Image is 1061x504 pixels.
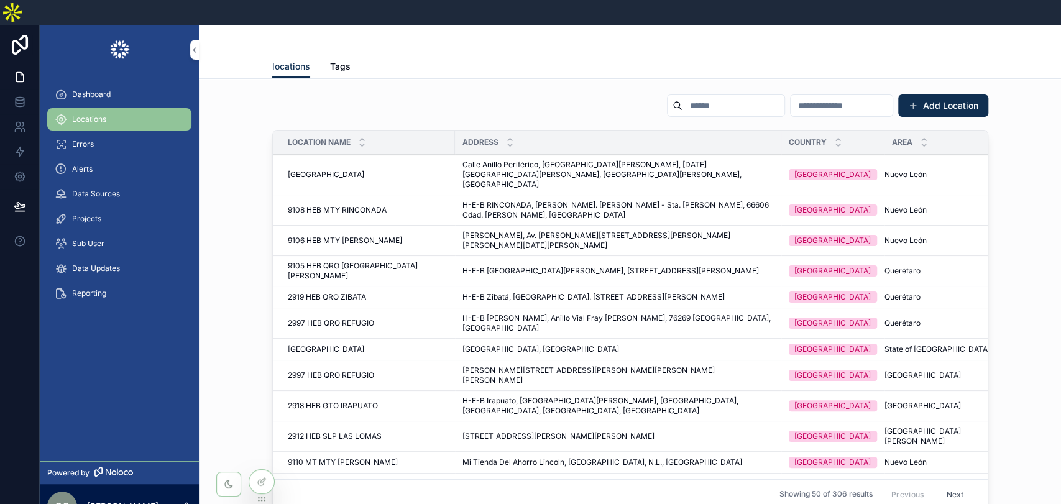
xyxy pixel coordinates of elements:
div: [GEOGRAPHIC_DATA] [794,431,871,442]
a: Projects [47,208,191,230]
a: [GEOGRAPHIC_DATA], [GEOGRAPHIC_DATA] [462,344,774,354]
a: [PERSON_NAME], Av. [PERSON_NAME][STREET_ADDRESS][PERSON_NAME][PERSON_NAME][DATE][PERSON_NAME] [462,231,774,250]
a: Data Sources [47,183,191,205]
span: Locations [72,114,106,124]
a: [STREET_ADDRESS][PERSON_NAME][PERSON_NAME] [462,431,774,441]
a: State of [GEOGRAPHIC_DATA] [884,344,1003,354]
a: H-E-B [PERSON_NAME], Anillo Vial Fray [PERSON_NAME], 76269 [GEOGRAPHIC_DATA], [GEOGRAPHIC_DATA] [462,313,774,333]
button: Add Location [898,94,988,117]
a: 9108 HEB MTY RINCONADA [288,205,448,215]
span: Projects [72,214,101,224]
a: [GEOGRAPHIC_DATA] [789,431,877,442]
a: 9105 HEB QRO [GEOGRAPHIC_DATA][PERSON_NAME] [288,261,448,281]
a: Nuevo León [884,205,1003,215]
span: 9108 HEB MTY RINCONADA [288,205,387,215]
a: Querétaro [884,266,1003,276]
span: Tags [330,60,351,73]
a: H-E-B RINCONADA, [PERSON_NAME]. [PERSON_NAME] - Sta. [PERSON_NAME], 66606 Cdad. [PERSON_NAME], [G... [462,200,774,220]
a: [GEOGRAPHIC_DATA] [789,370,877,381]
a: [PERSON_NAME][STREET_ADDRESS][PERSON_NAME][PERSON_NAME][PERSON_NAME] [462,365,774,385]
span: Querétaro [884,292,921,302]
a: Nuevo León [884,236,1003,245]
a: [GEOGRAPHIC_DATA] [789,235,877,246]
div: [GEOGRAPHIC_DATA] [794,318,871,329]
a: [GEOGRAPHIC_DATA] [789,169,877,180]
span: H-E-B [GEOGRAPHIC_DATA][PERSON_NAME], [STREET_ADDRESS][PERSON_NAME] [462,266,759,276]
div: [GEOGRAPHIC_DATA] [794,344,871,355]
span: Address [462,137,498,147]
span: Querétaro [884,266,921,276]
span: Dashboard [72,89,111,99]
a: Powered by [40,461,199,484]
span: [GEOGRAPHIC_DATA] [288,170,364,180]
a: [GEOGRAPHIC_DATA] [288,170,448,180]
a: Nuevo León [884,170,1003,180]
a: Querétaro [884,292,1003,302]
span: [GEOGRAPHIC_DATA], [GEOGRAPHIC_DATA] [462,344,619,354]
a: Mi Tienda Del Ahorro Lincoln, [GEOGRAPHIC_DATA], N.L., [GEOGRAPHIC_DATA] [462,457,774,467]
span: Data Sources [72,189,120,199]
a: 2919 HEB QRO ZIBATA [288,292,448,302]
a: Nuevo León [884,457,1003,467]
a: [GEOGRAPHIC_DATA] [789,291,877,303]
span: Nuevo León [884,236,927,245]
a: [GEOGRAPHIC_DATA] [789,265,877,277]
span: 9110 MT MTY [PERSON_NAME] [288,457,398,467]
span: Mi Tienda Del Ahorro Lincoln, [GEOGRAPHIC_DATA], N.L., [GEOGRAPHIC_DATA] [462,457,742,467]
div: [GEOGRAPHIC_DATA] [794,235,871,246]
span: [GEOGRAPHIC_DATA] [884,370,961,380]
span: H-E-B Zibatá, [GEOGRAPHIC_DATA]. [STREET_ADDRESS][PERSON_NAME] [462,292,725,302]
span: 9106 HEB MTY [PERSON_NAME] [288,236,402,245]
a: [GEOGRAPHIC_DATA] [789,400,877,411]
a: 2997 HEB QRO REFUGIO [288,318,448,328]
button: Next [937,484,972,503]
span: 2997 HEB QRO REFUGIO [288,370,374,380]
span: Showing 50 of 306 results [779,489,873,499]
a: 9106 HEB MTY [PERSON_NAME] [288,236,448,245]
a: [GEOGRAPHIC_DATA] [288,344,448,354]
a: [GEOGRAPHIC_DATA] [789,457,877,468]
a: Locations [47,108,191,131]
div: scrollable content [40,75,199,321]
span: locations [272,60,310,73]
span: Reporting [72,288,106,298]
div: [GEOGRAPHIC_DATA] [794,291,871,303]
a: [GEOGRAPHIC_DATA] [884,370,1003,380]
span: Country [789,137,827,147]
span: Powered by [47,468,90,478]
div: [GEOGRAPHIC_DATA] [794,370,871,381]
span: Data Updates [72,263,120,273]
a: [GEOGRAPHIC_DATA][PERSON_NAME] [884,426,1003,446]
span: Nuevo León [884,170,927,180]
a: H-E-B Irapuato, [GEOGRAPHIC_DATA][PERSON_NAME], [GEOGRAPHIC_DATA], [GEOGRAPHIC_DATA], [GEOGRAPHIC... [462,396,774,416]
a: [GEOGRAPHIC_DATA] [789,204,877,216]
a: H-E-B [GEOGRAPHIC_DATA][PERSON_NAME], [STREET_ADDRESS][PERSON_NAME] [462,266,774,276]
a: 2997 HEB QRO REFUGIO [288,370,448,380]
a: [GEOGRAPHIC_DATA] [789,344,877,355]
a: 9110 MT MTY [PERSON_NAME] [288,457,448,467]
a: Tags [330,55,351,80]
div: [GEOGRAPHIC_DATA] [794,169,871,180]
span: Location Name [288,137,351,147]
div: [GEOGRAPHIC_DATA] [794,204,871,216]
a: Data Updates [47,257,191,280]
div: [GEOGRAPHIC_DATA] [794,400,871,411]
span: Nuevo León [884,457,927,467]
span: Querétaro [884,318,921,328]
span: Nuevo León [884,205,927,215]
a: H-E-B Zibatá, [GEOGRAPHIC_DATA]. [STREET_ADDRESS][PERSON_NAME] [462,292,774,302]
span: Sub User [72,239,104,249]
span: Area [892,137,912,147]
a: Calle Anillo Periférico, [GEOGRAPHIC_DATA][PERSON_NAME], [DATE][GEOGRAPHIC_DATA][PERSON_NAME], [G... [462,160,774,190]
span: 2918 HEB GTO IRAPUATO [288,401,378,411]
a: Errors [47,133,191,155]
a: Reporting [47,282,191,305]
a: Querétaro [884,318,1003,328]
